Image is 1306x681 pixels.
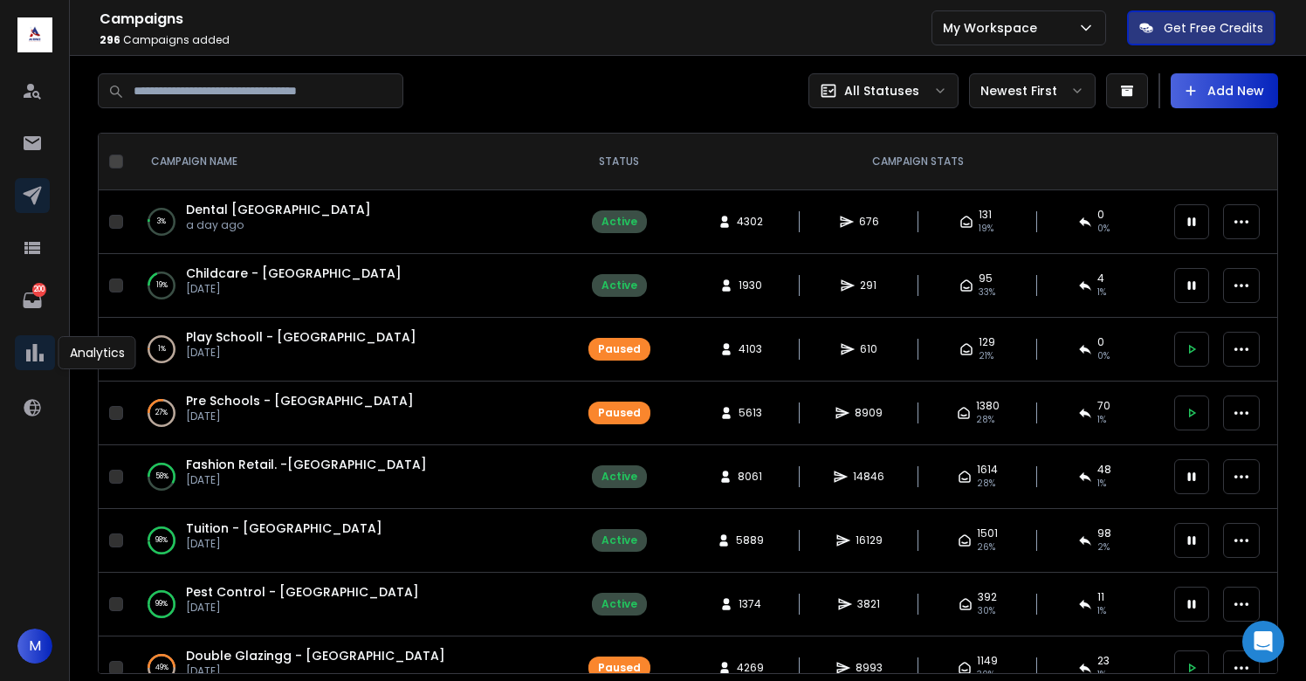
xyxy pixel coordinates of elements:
[58,336,136,369] div: Analytics
[130,509,567,573] td: 98%Tuition - [GEOGRAPHIC_DATA][DATE]
[1097,413,1106,427] span: 1 %
[976,413,994,427] span: 28 %
[1097,526,1111,540] span: 98
[598,661,641,675] div: Paused
[1097,399,1110,413] span: 70
[671,134,1164,190] th: CAMPAIGN STATS
[739,406,762,420] span: 5613
[979,335,995,349] span: 129
[186,583,419,601] a: Pest Control - [GEOGRAPHIC_DATA]
[158,340,166,358] p: 1 %
[186,346,416,360] p: [DATE]
[857,597,880,611] span: 3821
[157,213,166,230] p: 3 %
[739,279,762,292] span: 1930
[186,519,382,537] a: Tuition - [GEOGRAPHIC_DATA]
[601,279,637,292] div: Active
[155,404,168,422] p: 27 %
[186,473,427,487] p: [DATE]
[130,254,567,318] td: 19%Childcare - [GEOGRAPHIC_DATA][DATE]
[856,533,883,547] span: 16129
[156,277,168,294] p: 19 %
[598,342,641,356] div: Paused
[186,265,402,282] span: Childcare - [GEOGRAPHIC_DATA]
[1097,208,1104,222] span: 0
[186,282,402,296] p: [DATE]
[979,222,993,236] span: 19 %
[737,215,763,229] span: 4302
[1097,590,1104,604] span: 11
[1097,272,1104,285] span: 4
[1097,463,1111,477] span: 48
[186,328,416,346] a: Play Schooll - [GEOGRAPHIC_DATA]
[976,399,1000,413] span: 1380
[32,283,46,297] p: 200
[186,392,414,409] a: Pre Schools - [GEOGRAPHIC_DATA]
[979,285,995,299] span: 33 %
[601,597,637,611] div: Active
[100,33,931,47] p: Campaigns added
[155,659,168,677] p: 49 %
[977,463,998,477] span: 1614
[855,406,883,420] span: 8909
[943,19,1044,37] p: My Workspace
[977,526,998,540] span: 1501
[17,629,52,664] button: M
[601,215,637,229] div: Active
[17,17,52,52] img: logo
[1164,19,1263,37] p: Get Free Credits
[1097,349,1110,363] span: 0 %
[1097,222,1110,236] span: 0 %
[186,218,371,232] p: a day ago
[739,597,761,611] span: 1374
[186,664,445,678] p: [DATE]
[853,470,884,484] span: 14846
[978,590,997,604] span: 392
[977,540,995,554] span: 26 %
[1097,604,1106,618] span: 1 %
[155,532,168,549] p: 98 %
[567,134,671,190] th: STATUS
[598,406,641,420] div: Paused
[1097,335,1104,349] span: 0
[1097,477,1106,491] span: 1 %
[186,601,419,615] p: [DATE]
[977,654,998,668] span: 1149
[130,318,567,382] td: 1%Play Schooll - [GEOGRAPHIC_DATA][DATE]
[979,349,993,363] span: 21 %
[739,342,762,356] span: 4103
[601,533,637,547] div: Active
[130,190,567,254] td: 3%Dental [GEOGRAPHIC_DATA]a day ago
[100,9,931,30] h1: Campaigns
[844,82,919,100] p: All Statuses
[860,279,877,292] span: 291
[186,456,427,473] a: Fashion Retail. -[GEOGRAPHIC_DATA]
[738,470,762,484] span: 8061
[1127,10,1275,45] button: Get Free Credits
[186,647,445,664] a: Double Glazingg - [GEOGRAPHIC_DATA]
[1097,654,1110,668] span: 23
[860,342,877,356] span: 610
[601,470,637,484] div: Active
[1171,73,1278,108] button: Add New
[130,134,567,190] th: CAMPAIGN NAME
[186,409,414,423] p: [DATE]
[155,468,168,485] p: 58 %
[1097,540,1110,554] span: 2 %
[979,272,993,285] span: 95
[15,283,50,318] a: 200
[186,201,371,218] a: Dental [GEOGRAPHIC_DATA]
[736,533,764,547] span: 5889
[155,595,168,613] p: 99 %
[1242,621,1284,663] div: Open Intercom Messenger
[978,604,995,618] span: 30 %
[130,382,567,445] td: 27%Pre Schools - [GEOGRAPHIC_DATA][DATE]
